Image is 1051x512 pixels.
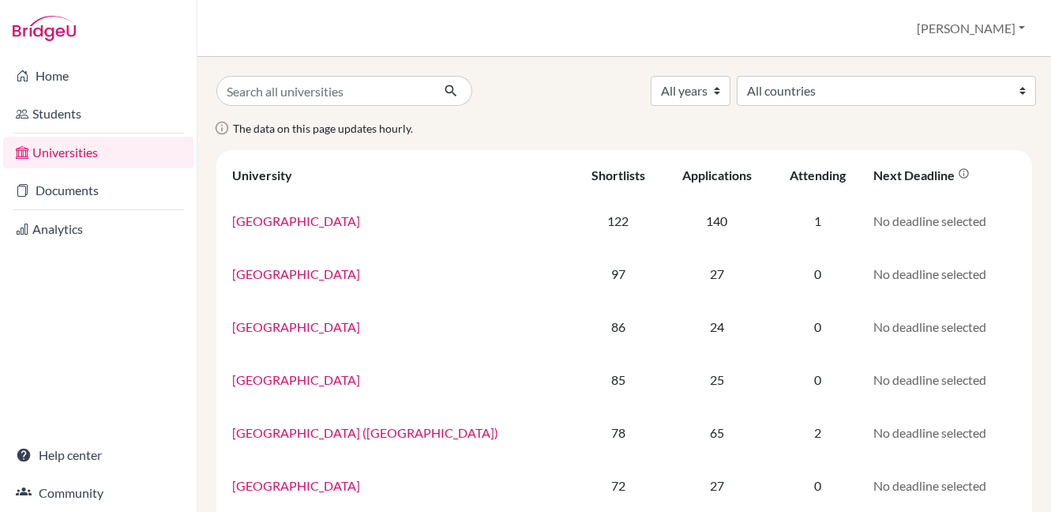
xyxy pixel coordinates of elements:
[573,300,663,353] td: 86
[873,319,986,334] span: No deadline selected
[910,13,1032,43] button: [PERSON_NAME]
[3,477,193,509] a: Community
[3,175,193,206] a: Documents
[233,122,413,135] span: The data on this page updates hourly.
[682,168,752,183] div: Applications
[3,60,193,92] a: Home
[771,194,864,247] td: 1
[771,406,864,459] td: 2
[663,406,771,459] td: 65
[573,247,663,300] td: 97
[216,76,431,106] input: Search all universities
[232,319,360,334] a: [GEOGRAPHIC_DATA]
[873,372,986,387] span: No deadline selected
[771,353,864,406] td: 0
[232,213,360,228] a: [GEOGRAPHIC_DATA]
[13,16,76,41] img: Bridge-U
[771,459,864,512] td: 0
[3,98,193,130] a: Students
[873,213,986,228] span: No deadline selected
[232,372,360,387] a: [GEOGRAPHIC_DATA]
[591,168,645,183] div: Shortlists
[232,425,498,440] a: [GEOGRAPHIC_DATA] ([GEOGRAPHIC_DATA])
[663,353,771,406] td: 25
[573,406,663,459] td: 78
[873,425,986,440] span: No deadline selected
[232,266,360,281] a: [GEOGRAPHIC_DATA]
[771,300,864,353] td: 0
[3,137,193,168] a: Universities
[873,266,986,281] span: No deadline selected
[873,478,986,493] span: No deadline selected
[771,247,864,300] td: 0
[663,247,771,300] td: 27
[223,156,573,194] th: University
[573,353,663,406] td: 85
[663,194,771,247] td: 140
[790,168,846,183] div: Attending
[663,459,771,512] td: 27
[573,194,663,247] td: 122
[573,459,663,512] td: 72
[3,439,193,471] a: Help center
[3,213,193,245] a: Analytics
[232,478,360,493] a: [GEOGRAPHIC_DATA]
[873,168,970,183] div: Next deadline
[663,300,771,353] td: 24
